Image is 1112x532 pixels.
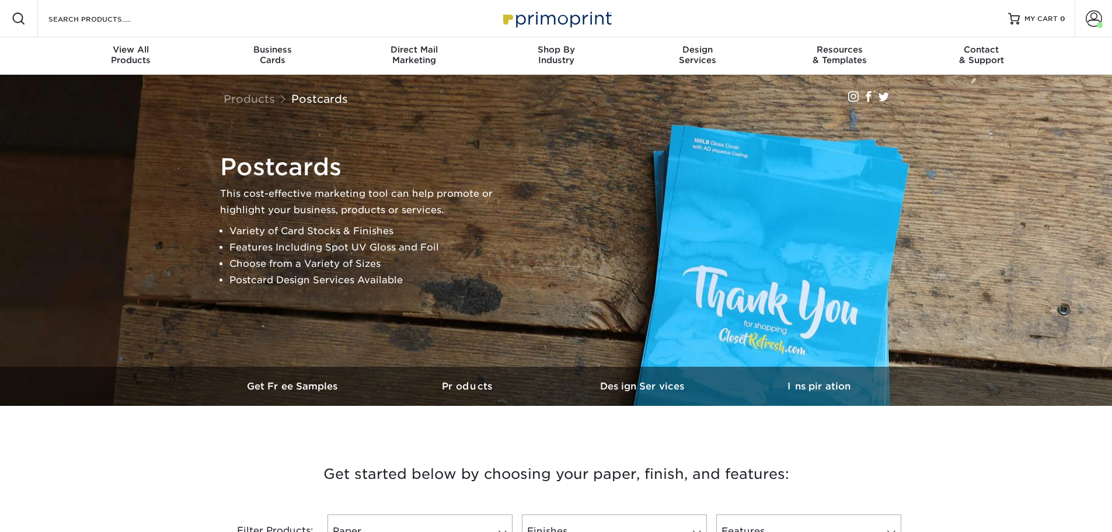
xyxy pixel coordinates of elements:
[201,44,343,55] span: Business
[229,272,512,288] li: Postcard Design Services Available
[627,37,769,75] a: DesignServices
[291,92,348,105] a: Postcards
[381,367,556,406] a: Products
[485,37,627,75] a: Shop ByIndustry
[627,44,769,65] div: Services
[381,381,556,392] h3: Products
[343,44,485,55] span: Direct Mail
[201,44,343,65] div: Cards
[206,367,381,406] a: Get Free Samples
[769,44,911,65] div: & Templates
[627,44,769,55] span: Design
[769,37,911,75] a: Resources& Templates
[1024,14,1058,24] span: MY CART
[911,37,1052,75] a: Contact& Support
[60,44,202,65] div: Products
[731,367,907,406] a: Inspiration
[1060,15,1065,23] span: 0
[224,92,275,105] a: Products
[201,37,343,75] a: BusinessCards
[731,381,907,392] h3: Inspiration
[485,44,627,55] span: Shop By
[47,12,161,26] input: SEARCH PRODUCTS.....
[220,153,512,181] h1: Postcards
[220,186,512,218] p: This cost-effective marketing tool can help promote or highlight your business, products or servi...
[911,44,1052,55] span: Contact
[60,44,202,55] span: View All
[485,44,627,65] div: Industry
[215,448,898,500] h3: Get started below by choosing your paper, finish, and features:
[556,367,731,406] a: Design Services
[60,37,202,75] a: View AllProducts
[343,37,485,75] a: Direct MailMarketing
[343,44,485,65] div: Marketing
[769,44,911,55] span: Resources
[556,381,731,392] h3: Design Services
[498,6,615,31] img: Primoprint
[229,256,512,272] li: Choose from a Variety of Sizes
[229,239,512,256] li: Features Including Spot UV Gloss and Foil
[206,381,381,392] h3: Get Free Samples
[911,44,1052,65] div: & Support
[229,223,512,239] li: Variety of Card Stocks & Finishes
